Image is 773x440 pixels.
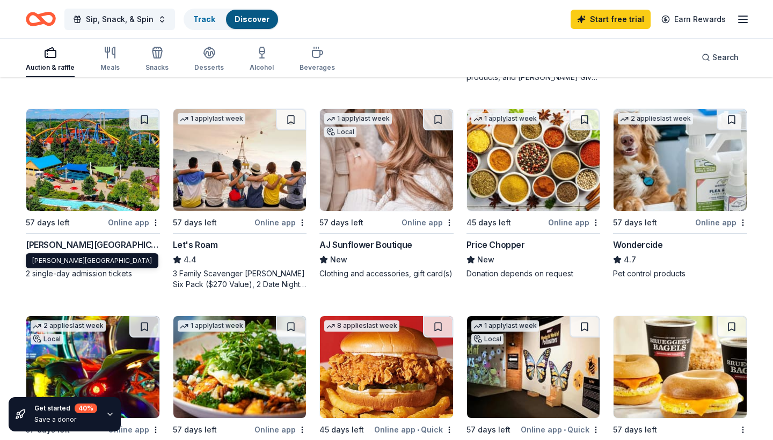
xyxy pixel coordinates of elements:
div: Donation depends on request [466,268,601,279]
a: Earn Rewards [655,10,732,29]
img: Image for AJ Sunflower Boutique [320,109,453,211]
div: 45 days left [466,216,511,229]
div: 1 apply last week [471,320,539,332]
div: Let's Roam [173,238,218,251]
div: Save a donor [34,415,97,424]
a: Image for Let's Roam1 applylast week57 days leftOnline appLet's Roam4.43 Family Scavenger [PERSON... [173,108,307,290]
div: Desserts [194,63,224,72]
span: Sip, Snack, & Spin [86,13,154,26]
div: Local [31,334,63,344]
button: Meals [100,42,120,77]
a: Track [193,14,215,24]
div: Beverages [300,63,335,72]
button: Desserts [194,42,224,77]
div: 57 days left [613,423,657,436]
div: Online app [254,423,307,436]
button: Sip, Snack, & Spin [64,9,175,30]
div: [PERSON_NAME][GEOGRAPHIC_DATA] [26,238,160,251]
div: Online app Quick [374,423,454,436]
a: Image for Price Chopper1 applylast week45 days leftOnline appPrice ChopperNewDonation depends on ... [466,108,601,279]
div: AJ Sunflower Boutique [319,238,412,251]
div: 57 days left [26,216,70,229]
div: 2 applies last week [618,113,693,124]
img: Image for Dorney Park & Wildwater Kingdom [26,109,159,211]
div: 2 single-day admission tickets [26,268,160,279]
div: Alcohol [250,63,274,72]
div: Clothing and accessories, gift card(s) [319,268,454,279]
div: 57 days left [466,423,511,436]
a: Discover [235,14,269,24]
div: Online app [548,216,600,229]
img: Image for Let's Roam [173,109,307,211]
span: • [564,426,566,434]
div: Online app [254,216,307,229]
div: 3 Family Scavenger [PERSON_NAME] Six Pack ($270 Value), 2 Date Night Scavenger [PERSON_NAME] Two ... [173,268,307,290]
div: Auction & raffle [26,63,75,72]
div: Wondercide [613,238,662,251]
div: 57 days left [613,216,657,229]
div: 8 applies last week [324,320,399,332]
a: Image for Dorney Park & Wildwater Kingdom57 days leftOnline app[PERSON_NAME][GEOGRAPHIC_DATA]New2... [26,108,160,279]
button: Snacks [145,42,169,77]
div: Local [471,334,504,344]
div: Meals [100,63,120,72]
span: 4.7 [624,253,636,266]
div: Pet control products [613,268,747,279]
span: 4.4 [184,253,196,266]
div: Online app [108,216,160,229]
div: 57 days left [173,216,217,229]
button: Beverages [300,42,335,77]
div: 1 apply last week [471,113,539,124]
div: Local [324,127,356,137]
span: New [477,253,494,266]
div: 40 % [75,404,97,413]
img: Image for Milton J. Rubenstein Museum of Science & Technology [467,316,600,418]
div: 57 days left [319,216,363,229]
img: Image for Xplore Family Fun Center [26,316,159,418]
div: 1 apply last week [324,113,392,124]
img: Image for Price Chopper [467,109,600,211]
div: Get started [34,404,97,413]
div: Snacks [145,63,169,72]
img: Image for KBP Foods [320,316,453,418]
div: 2 applies last week [31,320,106,332]
span: • [417,426,419,434]
div: Online app [402,216,454,229]
div: [PERSON_NAME][GEOGRAPHIC_DATA] [26,253,158,268]
button: Alcohol [250,42,274,77]
img: Image for First Watch [173,316,307,418]
div: Price Chopper [466,238,525,251]
div: 1 apply last week [178,320,245,332]
a: Image for Wondercide2 applieslast week57 days leftOnline appWondercide4.7Pet control products [613,108,747,279]
div: 57 days left [173,423,217,436]
button: TrackDiscover [184,9,279,30]
a: Image for AJ Sunflower Boutique1 applylast weekLocal57 days leftOnline appAJ Sunflower BoutiqueNe... [319,108,454,279]
span: New [330,253,347,266]
div: 45 days left [319,423,364,436]
button: Search [693,47,747,68]
div: Online app [695,216,747,229]
div: Online app Quick [521,423,600,436]
a: Start free trial [571,10,651,29]
img: Image for Bruegger's Bagels [614,316,747,418]
a: Home [26,6,56,32]
button: Auction & raffle [26,42,75,77]
div: 1 apply last week [178,113,245,124]
img: Image for Wondercide [614,109,747,211]
span: Search [712,51,739,64]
